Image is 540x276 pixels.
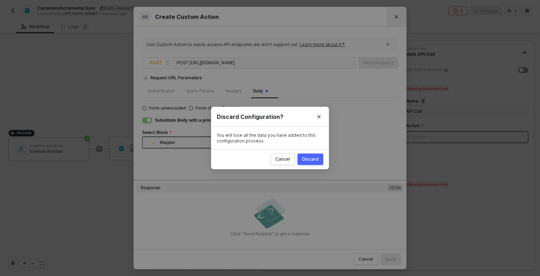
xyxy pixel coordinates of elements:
span: Headers [225,89,241,94]
span: form-data [193,105,218,111]
button: Cancel [271,154,295,165]
button: Discard [297,154,323,165]
div: Create Custom Action [139,11,401,22]
img: empty-state-send-request [252,195,288,231]
img: mapper.svg [151,140,155,145]
span: icon-close [386,42,390,46]
div: Cancel [275,156,290,162]
button: Save [381,254,401,265]
button: Close [386,7,406,27]
button: Cancel [354,254,378,265]
div: Use Custom Action to easily access API endpoints we don’t support yet. [146,42,382,47]
span: POST [150,57,170,68]
label: Select Block [142,130,172,135]
div: You will lose all the data you have added to this configuration process. [217,132,323,144]
img: integration-icon [141,13,149,20]
div: POST [URL][DOMAIN_NAME] [177,57,248,69]
span: JSON [387,185,402,191]
div: Click ”Send Request” to get a response [136,231,404,237]
div: Response [141,185,160,191]
div: Discard Configuration? [217,113,323,120]
span: JSON [225,105,240,111]
span: Substitute Body with a prior Block’s output [155,118,243,123]
div: Cancel [359,256,373,262]
a: Learn more about it↗ [300,42,345,47]
span: icon-arrow-right [143,77,149,80]
span: Query Params [186,89,214,94]
button: Send Request [359,57,398,69]
span: form-urlencoded [146,105,186,111]
div: Discard [302,156,319,162]
div: Authentication [148,88,175,95]
div: Mapper [160,137,175,148]
div: Request URL Parameters [147,71,206,84]
button: Close [309,107,329,127]
span: Body [253,89,268,94]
